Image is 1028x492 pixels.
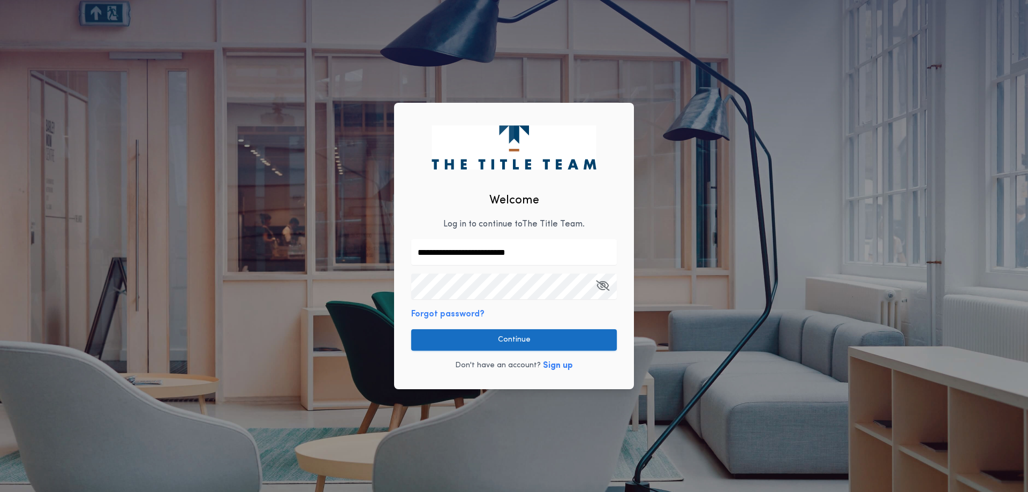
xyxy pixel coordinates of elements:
[432,125,596,169] img: logo
[455,360,541,371] p: Don't have an account?
[411,329,617,351] button: Continue
[489,192,539,209] h2: Welcome
[443,218,585,231] p: Log in to continue to The Title Team .
[543,359,573,372] button: Sign up
[411,308,485,321] button: Forgot password?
